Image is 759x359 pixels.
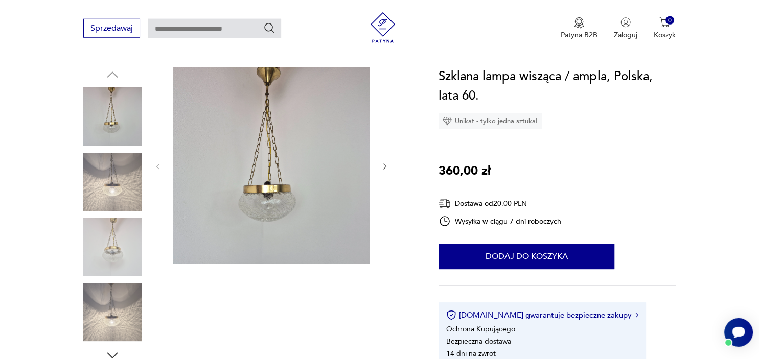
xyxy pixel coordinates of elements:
[665,16,674,25] div: 0
[561,17,597,40] a: Ikona medaluPatyna B2B
[654,17,676,40] button: 0Koszyk
[561,30,597,40] p: Patyna B2B
[561,17,597,40] button: Patyna B2B
[446,310,456,320] img: Ikona certyfikatu
[83,87,142,146] img: Zdjęcie produktu Szklana lampa wisząca / ampla, Polska, lata 60.
[439,215,561,227] div: Wysyłka w ciągu 7 dni roboczych
[83,19,140,38] button: Sprzedawaj
[439,161,491,181] p: 360,00 zł
[367,12,398,43] img: Patyna - sklep z meblami i dekoracjami vintage
[83,218,142,276] img: Zdjęcie produktu Szklana lampa wisząca / ampla, Polska, lata 60.
[659,17,670,28] img: Ikona koszyka
[439,197,451,210] img: Ikona dostawy
[443,116,452,126] img: Ikona diamentu
[439,197,561,210] div: Dostawa od 20,00 PLN
[83,283,142,341] img: Zdjęcie produktu Szklana lampa wisząca / ampla, Polska, lata 60.
[446,324,515,334] li: Ochrona Kupującego
[635,313,638,318] img: Ikona strzałki w prawo
[614,17,637,40] button: Zaloguj
[574,17,584,29] img: Ikona medalu
[446,337,511,346] li: Bezpieczna dostawa
[620,17,631,28] img: Ikonka użytkownika
[83,153,142,211] img: Zdjęcie produktu Szklana lampa wisząca / ampla, Polska, lata 60.
[83,26,140,33] a: Sprzedawaj
[173,67,370,264] img: Zdjęcie produktu Szklana lampa wisząca / ampla, Polska, lata 60.
[446,310,638,320] button: [DOMAIN_NAME] gwarantuje bezpieczne zakupy
[439,244,614,269] button: Dodaj do koszyka
[439,113,542,129] div: Unikat - tylko jedna sztuka!
[654,30,676,40] p: Koszyk
[614,30,637,40] p: Zaloguj
[724,318,753,347] iframe: Smartsupp widget button
[439,67,675,106] h1: Szklana lampa wisząca / ampla, Polska, lata 60.
[263,22,275,34] button: Szukaj
[446,349,496,358] li: 14 dni na zwrot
